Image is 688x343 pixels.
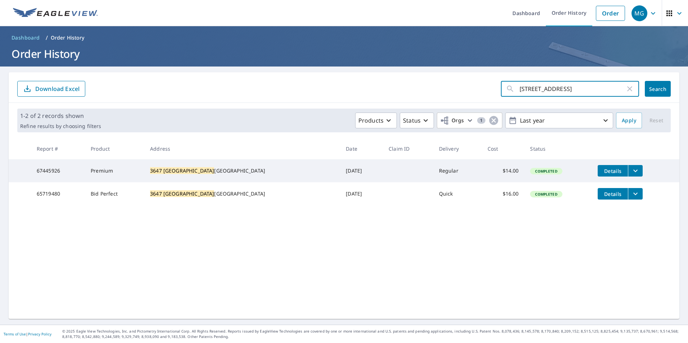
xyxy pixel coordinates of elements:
[440,116,464,125] span: Orgs
[20,123,101,129] p: Refine results by choosing filters
[632,5,647,21] div: MG
[383,138,433,159] th: Claim ID
[433,182,482,205] td: Quick
[482,159,525,182] td: $14.00
[403,116,421,125] p: Status
[616,113,642,128] button: Apply
[9,46,679,61] h1: Order History
[9,32,679,44] nav: breadcrumb
[46,33,48,42] li: /
[4,331,26,337] a: Terms of Use
[85,138,144,159] th: Product
[85,182,144,205] td: Bid Perfect
[598,188,628,200] button: detailsBtn-65719480
[355,113,397,128] button: Products
[645,81,671,97] button: Search
[4,332,51,336] p: |
[51,34,85,41] p: Order History
[482,138,525,159] th: Cost
[477,118,485,123] span: 1
[62,329,684,339] p: © 2025 Eagle View Technologies, Inc. and Pictometry International Corp. All Rights Reserved. Repo...
[433,138,482,159] th: Delivery
[505,113,613,128] button: Last year
[12,34,40,41] span: Dashboard
[31,138,85,159] th: Report #
[628,165,643,177] button: filesDropdownBtn-67445926
[482,182,525,205] td: $16.00
[17,81,85,97] button: Download Excel
[35,85,80,93] p: Download Excel
[622,116,636,125] span: Apply
[150,190,214,197] mark: 3647 [GEOGRAPHIC_DATA]
[28,331,51,337] a: Privacy Policy
[531,192,561,197] span: Completed
[31,182,85,205] td: 65719480
[340,182,383,205] td: [DATE]
[520,79,625,99] input: Address, Report #, Claim ID, etc.
[150,167,334,174] div: [GEOGRAPHIC_DATA]
[517,114,601,127] p: Last year
[598,165,628,177] button: detailsBtn-67445926
[524,138,592,159] th: Status
[358,116,384,125] p: Products
[433,159,482,182] td: Regular
[144,138,340,159] th: Address
[602,191,624,197] span: Details
[150,190,334,197] div: [GEOGRAPHIC_DATA]
[400,113,434,128] button: Status
[20,111,101,120] p: 1-2 of 2 records shown
[340,159,383,182] td: [DATE]
[437,113,502,128] button: Orgs1
[628,188,643,200] button: filesDropdownBtn-65719480
[340,138,383,159] th: Date
[531,169,561,174] span: Completed
[9,32,43,44] a: Dashboard
[31,159,85,182] td: 67445926
[13,8,98,19] img: EV Logo
[602,168,624,174] span: Details
[85,159,144,182] td: Premium
[150,167,214,174] mark: 3647 [GEOGRAPHIC_DATA]
[596,6,625,21] a: Order
[651,86,665,92] span: Search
